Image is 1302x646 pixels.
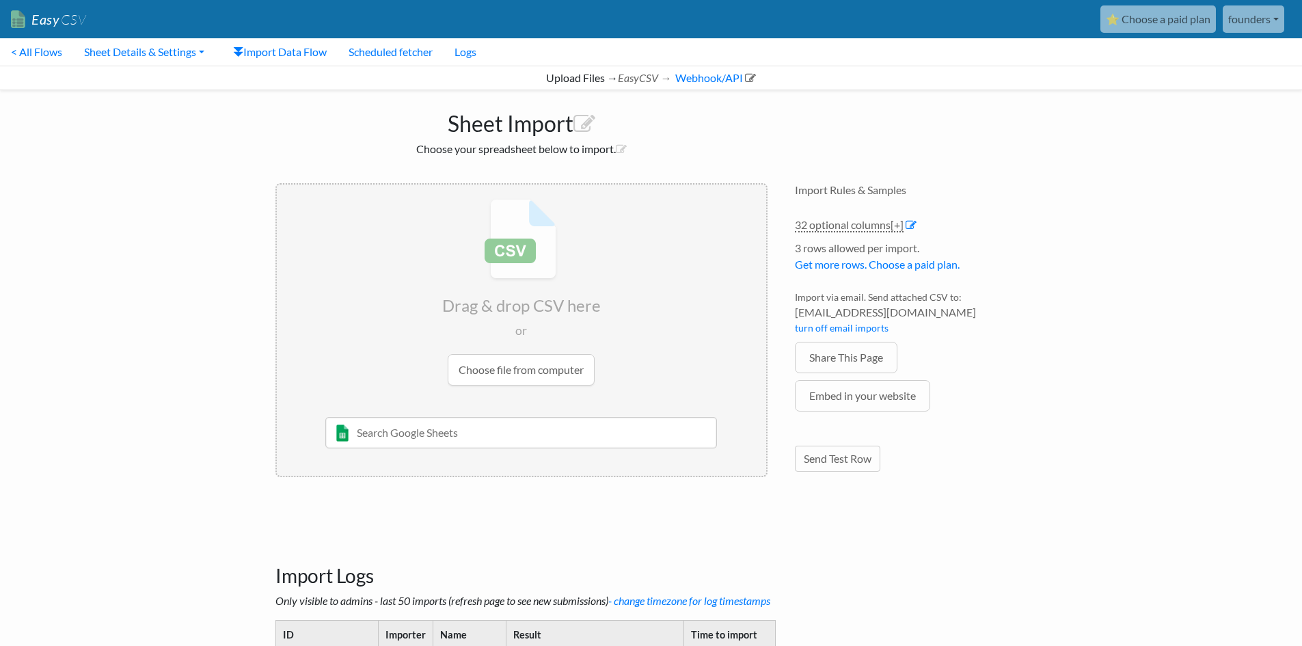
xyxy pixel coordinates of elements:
[275,530,1027,588] h3: Import Logs
[795,446,880,472] a: Send Test Row
[338,38,444,66] a: Scheduled fetcher
[795,240,1027,280] li: 3 rows allowed per import.
[59,11,86,28] span: CSV
[891,218,904,231] span: [+]
[275,142,768,155] h2: Choose your spreadsheet below to import.
[795,218,904,232] a: 32 optional columns[+]
[795,183,1027,196] h4: Import Rules & Samples
[444,38,487,66] a: Logs
[11,5,86,33] a: EasyCSV
[1223,5,1284,33] a: founders
[222,38,338,66] a: Import Data Flow
[608,594,770,607] a: - change timezone for log timestamps
[795,342,897,373] a: Share This Page
[1100,5,1216,33] a: ⭐ Choose a paid plan
[618,71,671,84] i: EasyCSV →
[795,380,930,412] a: Embed in your website
[795,290,1027,342] li: Import via email. Send attached CSV to:
[673,71,756,84] a: Webhook/API
[325,417,717,448] input: Search Google Sheets
[795,304,1027,321] span: [EMAIL_ADDRESS][DOMAIN_NAME]
[795,258,960,271] a: Get more rows. Choose a paid plan.
[73,38,215,66] a: Sheet Details & Settings
[795,322,889,334] a: turn off email imports
[275,104,768,137] h1: Sheet Import
[275,594,770,607] i: Only visible to admins - last 50 imports (refresh page to see new submissions)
